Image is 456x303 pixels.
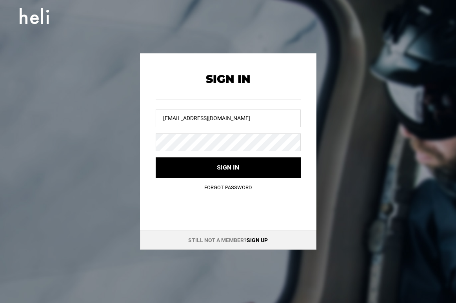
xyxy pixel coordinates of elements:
[247,237,268,243] a: Sign up
[140,230,316,250] div: Still not a member?
[204,184,252,190] a: Forgot Password
[156,73,301,85] h2: Sign In
[156,110,301,127] input: Username
[156,157,301,178] button: Sign in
